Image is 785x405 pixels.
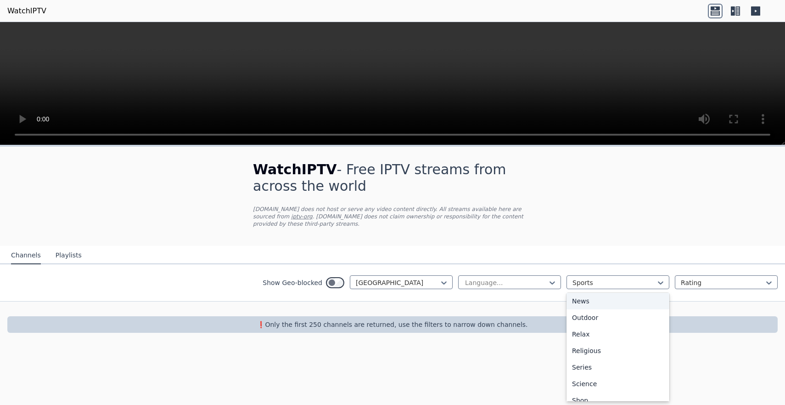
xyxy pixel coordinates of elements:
p: [DOMAIN_NAME] does not host or serve any video content directly. All streams available here are s... [253,205,532,228]
div: Relax [566,326,669,342]
h1: - Free IPTV streams from across the world [253,161,532,194]
div: Science [566,376,669,392]
button: Playlists [56,247,82,264]
a: iptv-org [291,213,313,220]
p: ❗️Only the first 250 channels are returned, use the filters to narrow down channels. [11,320,774,329]
button: Channels [11,247,41,264]
label: Show Geo-blocked [263,278,322,287]
span: WatchIPTV [253,161,337,177]
div: News [566,293,669,309]
a: WatchIPTV [7,6,46,17]
div: Religious [566,342,669,359]
div: Series [566,359,669,376]
div: Outdoor [566,309,669,326]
